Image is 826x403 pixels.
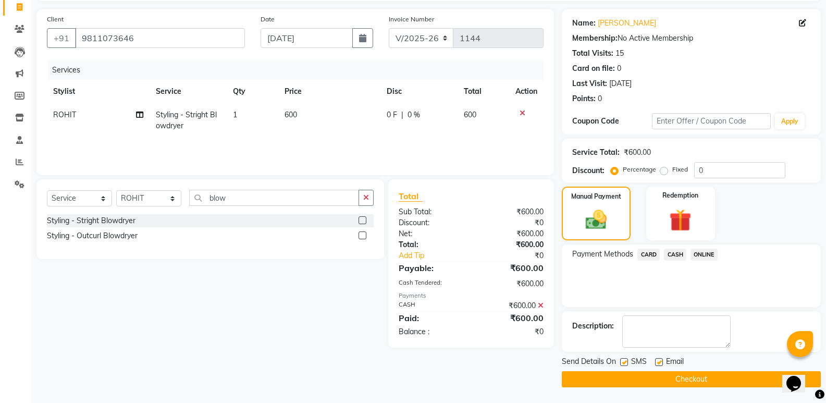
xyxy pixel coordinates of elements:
span: SMS [631,356,647,369]
div: ₹600.00 [471,312,551,324]
th: Service [150,80,227,103]
div: ₹600.00 [471,278,551,289]
div: Payable: [391,262,471,274]
span: Styling - Stright Blowdryer [156,110,217,130]
div: Payments [399,291,544,300]
th: Stylist [47,80,150,103]
th: Qty [227,80,278,103]
div: ₹600.00 [471,300,551,311]
div: ₹600.00 [471,239,551,250]
div: Discount: [572,165,605,176]
div: Name: [572,18,596,29]
div: ₹600.00 [471,262,551,274]
span: ROHIT [53,110,76,119]
div: Discount: [391,217,471,228]
button: Checkout [562,371,821,387]
span: ONLINE [691,249,718,261]
div: Card on file: [572,63,615,74]
div: ₹0 [471,326,551,337]
button: +91 [47,28,76,48]
div: ₹600.00 [471,228,551,239]
div: ₹600.00 [471,206,551,217]
div: Styling - Outcurl Blowdryer [47,230,138,241]
label: Percentage [623,165,656,174]
span: | [401,109,403,120]
span: Send Details On [562,356,616,369]
div: Coupon Code [572,116,651,127]
div: CASH [391,300,471,311]
div: 0 [617,63,621,74]
div: 0 [598,93,602,104]
div: Total Visits: [572,48,613,59]
div: Balance : [391,326,471,337]
span: 0 % [408,109,420,120]
div: Points: [572,93,596,104]
div: Total: [391,239,471,250]
div: ₹600.00 [624,147,651,158]
label: Client [47,15,64,24]
div: Description: [572,321,614,332]
img: _cash.svg [579,207,613,232]
label: Date [261,15,275,24]
div: [DATE] [609,78,632,89]
div: Membership: [572,33,618,44]
span: 1 [233,110,237,119]
span: CASH [664,249,686,261]
button: Apply [775,114,805,129]
iframe: chat widget [782,361,816,393]
div: 15 [615,48,624,59]
div: No Active Membership [572,33,810,44]
div: Net: [391,228,471,239]
div: Sub Total: [391,206,471,217]
a: [PERSON_NAME] [598,18,656,29]
input: Search or Scan [189,190,359,206]
span: Payment Methods [572,249,633,260]
span: Total [399,191,423,202]
th: Action [509,80,544,103]
span: 600 [285,110,297,119]
img: _gift.svg [662,206,698,234]
label: Redemption [662,191,698,200]
span: 0 F [387,109,397,120]
th: Price [278,80,381,103]
div: ₹0 [485,250,551,261]
div: Services [48,60,551,80]
a: Add Tip [391,250,485,261]
div: Paid: [391,312,471,324]
span: Email [666,356,684,369]
label: Fixed [672,165,688,174]
label: Invoice Number [389,15,434,24]
input: Search by Name/Mobile/Email/Code [75,28,245,48]
div: ₹0 [471,217,551,228]
span: CARD [637,249,660,261]
th: Disc [380,80,458,103]
div: Cash Tendered: [391,278,471,289]
label: Manual Payment [571,192,621,201]
span: 600 [464,110,476,119]
div: Last Visit: [572,78,607,89]
input: Enter Offer / Coupon Code [652,113,771,129]
th: Total [458,80,509,103]
div: Service Total: [572,147,620,158]
div: Styling - Stright Blowdryer [47,215,135,226]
